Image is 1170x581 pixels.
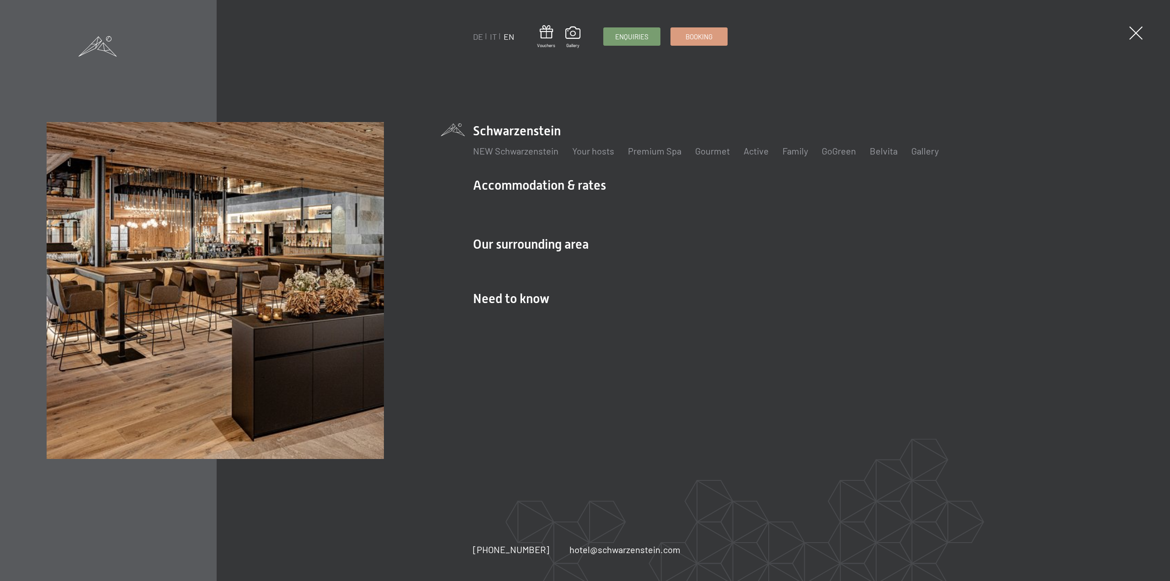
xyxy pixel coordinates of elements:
span: Booking [686,32,713,42]
span: [PHONE_NUMBER] [473,544,549,555]
span: Enquiries [615,32,649,42]
a: IT [490,32,497,42]
a: Your hosts [572,145,614,156]
a: Gallery [911,145,939,156]
a: Gallery [565,27,580,48]
a: Premium Spa [628,145,681,156]
a: [PHONE_NUMBER] [473,543,549,556]
a: NEW Schwarzenstein [473,145,558,156]
a: Vouchers [537,25,555,48]
a: Family [782,145,808,156]
span: Gallery [565,42,580,48]
a: Enquiries [604,28,660,45]
a: Belvita [870,145,898,156]
span: Vouchers [537,42,555,48]
img: Luxury hotel holidays in Italy - SCHWARZENSTEIN, spa in the Dolomites [47,122,383,459]
a: hotel@schwarzenstein.com [569,543,681,556]
a: DE [473,32,483,42]
a: GoGreen [822,145,856,156]
a: Gourmet [695,145,730,156]
a: Active [744,145,769,156]
a: Booking [671,28,727,45]
a: EN [504,32,514,42]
